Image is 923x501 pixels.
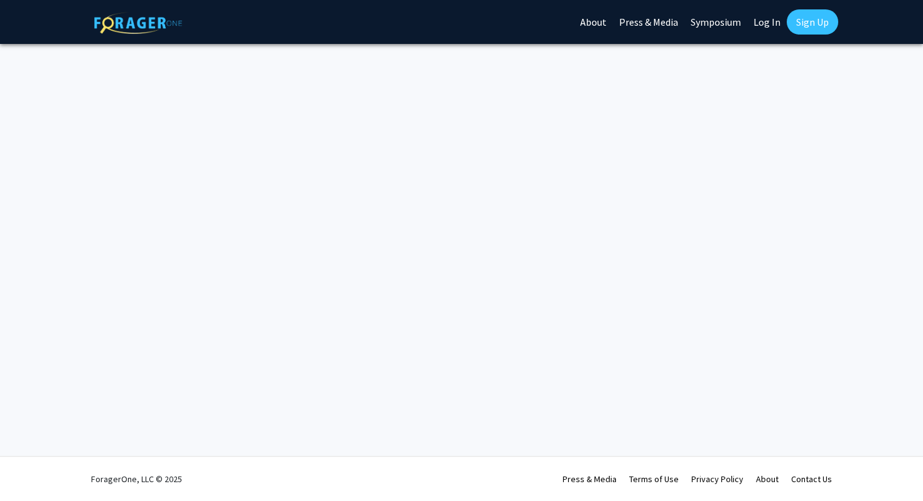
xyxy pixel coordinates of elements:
a: Sign Up [787,9,838,35]
a: Privacy Policy [691,473,743,485]
div: ForagerOne, LLC © 2025 [91,457,182,501]
a: About [756,473,779,485]
a: Contact Us [791,473,832,485]
img: ForagerOne Logo [94,12,182,34]
a: Terms of Use [629,473,679,485]
a: Press & Media [563,473,617,485]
